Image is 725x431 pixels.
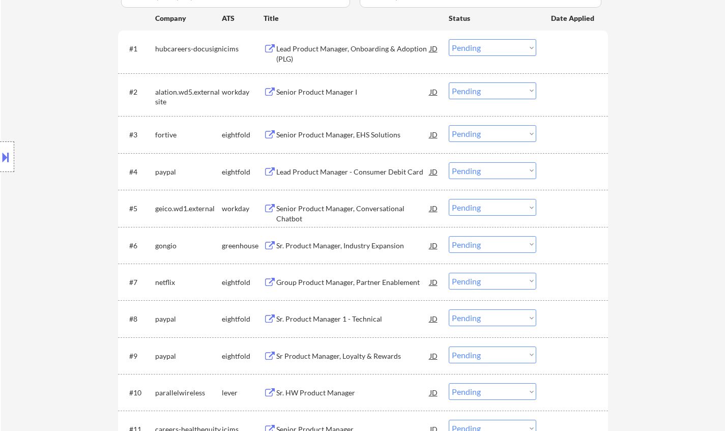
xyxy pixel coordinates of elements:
div: paypal [155,314,222,324]
div: netflix [155,277,222,288]
div: parallelwireless [155,388,222,398]
div: Senior Product Manager, EHS Solutions [276,130,430,140]
div: fortive [155,130,222,140]
div: ATS [222,13,264,23]
div: Company [155,13,222,23]
div: JD [429,383,439,401]
div: JD [429,273,439,291]
div: JD [429,82,439,101]
div: #7 [129,277,147,288]
div: JD [429,236,439,254]
div: eightfold [222,130,264,140]
div: Sr. Product Manager, Industry Expansion [276,241,430,251]
div: Sr Product Manager, Loyalty & Rewards [276,351,430,361]
div: workday [222,204,264,214]
div: greenhouse [222,241,264,251]
div: Senior Product Manager I [276,87,430,97]
div: Senior Product Manager, Conversational Chatbot [276,204,430,223]
div: #1 [129,44,147,54]
div: paypal [155,351,222,361]
div: Lead Product Manager - Consumer Debit Card [276,167,430,177]
div: Title [264,13,439,23]
div: eightfold [222,277,264,288]
div: workday [222,87,264,97]
div: eightfold [222,167,264,177]
div: alation.wd5.externalsite [155,87,222,107]
div: Sr. HW Product Manager [276,388,430,398]
div: #9 [129,351,147,361]
div: JD [429,162,439,181]
div: eightfold [222,351,264,361]
div: gongio [155,241,222,251]
div: Sr. Product Manager 1 - Technical [276,314,430,324]
div: lever [222,388,264,398]
div: JD [429,347,439,365]
div: Date Applied [551,13,596,23]
div: paypal [155,167,222,177]
div: icims [222,44,264,54]
div: Lead Product Manager, Onboarding & Adoption (PLG) [276,44,430,64]
div: eightfold [222,314,264,324]
div: Status [449,9,536,27]
div: JD [429,199,439,217]
div: hubcareers-docusign [155,44,222,54]
div: JD [429,39,439,58]
div: #8 [129,314,147,324]
div: JD [429,309,439,328]
div: JD [429,125,439,143]
div: geico.wd1.external [155,204,222,214]
div: #10 [129,388,147,398]
div: Group Product Manager, Partner Enablement [276,277,430,288]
